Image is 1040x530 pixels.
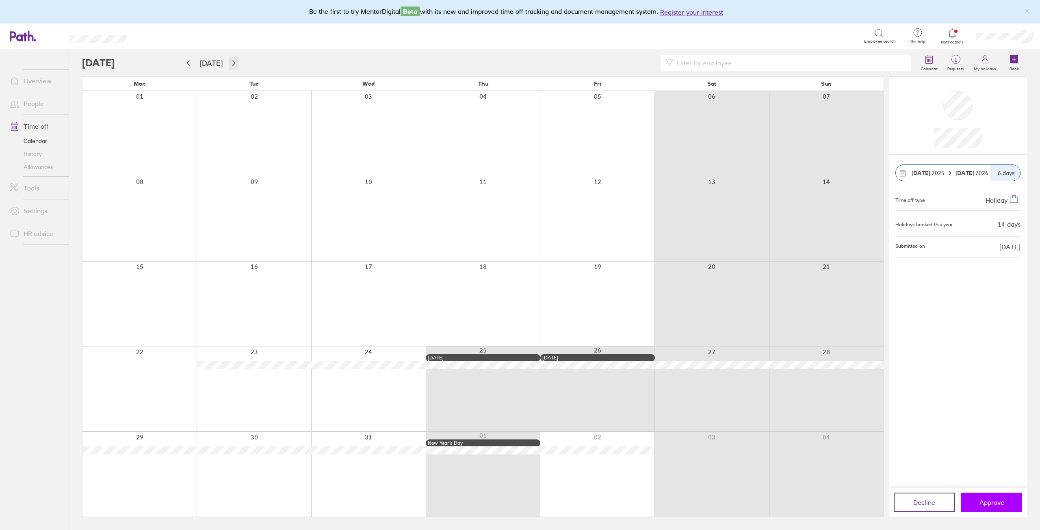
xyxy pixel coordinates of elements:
a: Notifications [939,28,966,45]
button: Approve [961,493,1022,512]
a: Overview [3,73,69,89]
span: Beta [401,6,420,16]
div: [DATE] [428,355,538,361]
label: Calendar [916,64,942,71]
strong: [DATE] [955,169,975,177]
a: HR advice [3,225,69,242]
div: Be the first to try MentorDigital with its new and improved time off tracking and document manage... [309,6,731,17]
span: Decline [913,499,935,506]
span: Submitted on [895,243,925,251]
span: Holiday [986,196,1007,204]
span: Tue [249,80,259,87]
div: 14 days [998,221,1020,228]
span: Wed [362,80,375,87]
div: Holidays booked this year [895,222,953,227]
a: Calendar [3,134,69,147]
span: Thu [478,80,488,87]
label: My holidays [969,64,1001,71]
span: Notifications [939,40,966,45]
a: Calendar [916,50,942,76]
span: Approve [979,499,1004,506]
a: Book [1001,50,1027,76]
a: Settings [3,203,69,219]
a: History [3,147,69,160]
div: Time off type [895,194,925,204]
strong: [DATE] [912,169,930,177]
span: Fri [594,80,601,87]
div: New Year’s Day [428,440,538,446]
label: Requests [942,64,969,71]
button: Register your interest [660,7,723,17]
a: Time off [3,118,69,134]
span: 2025 [912,170,945,176]
button: Decline [894,493,955,512]
div: [DATE] [542,355,653,361]
label: Book [1005,64,1024,71]
span: Mon [134,80,146,87]
button: [DATE] [193,56,229,70]
span: Get help [905,39,931,44]
a: Tools [3,180,69,196]
span: Employee search [864,39,896,44]
div: Search [149,32,169,39]
span: Sat [707,80,716,87]
span: 2026 [955,170,988,176]
a: 1Requests [942,50,969,76]
span: 1 [942,56,969,63]
span: Sun [821,80,832,87]
a: Allowances [3,160,69,173]
input: Filter by employee [674,55,906,71]
a: My holidays [969,50,1001,76]
a: People [3,95,69,112]
span: [DATE] [999,243,1020,251]
div: 6 days [992,165,1020,181]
